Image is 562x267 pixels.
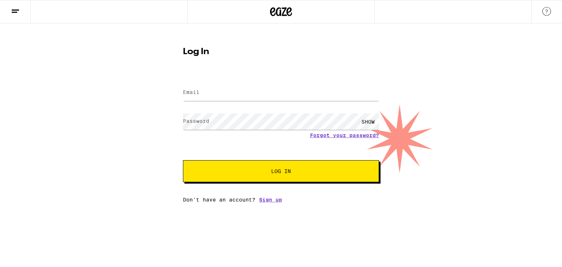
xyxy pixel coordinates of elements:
input: Email [183,84,379,101]
label: Password [183,118,209,124]
button: Log In [183,160,379,182]
a: Sign up [259,197,282,203]
span: Log In [271,169,291,174]
label: Email [183,89,199,95]
h1: Log In [183,48,379,56]
div: Don't have an account? [183,197,379,203]
div: SHOW [357,113,379,130]
a: Forgot your password? [310,132,379,138]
